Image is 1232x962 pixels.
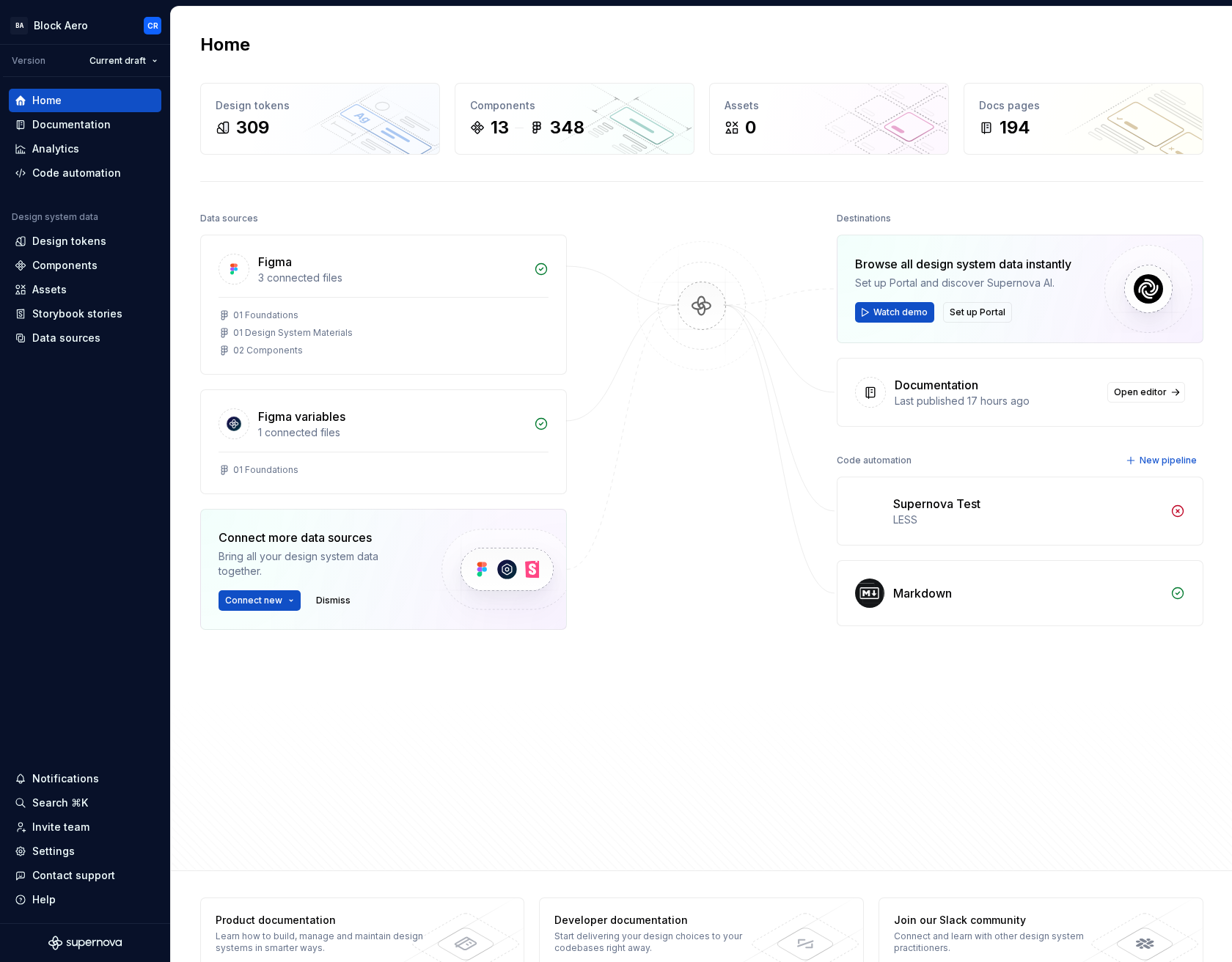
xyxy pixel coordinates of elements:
div: Design tokens [32,234,106,249]
a: Storybook stories [9,302,161,326]
span: Set up Portal [950,306,1005,318]
div: Block Aero [34,18,88,33]
div: Home [32,93,62,108]
div: Assets [32,282,67,297]
a: Design tokens [9,230,161,253]
div: Developer documentation [554,913,768,928]
button: Current draft [83,51,164,71]
div: Version [12,55,45,67]
div: Connect and learn with other design system practitioners. [894,930,1107,954]
button: Watch demo [855,302,934,323]
h2: Home [200,33,250,56]
div: Connect more data sources [219,529,417,546]
a: Docs pages194 [964,83,1203,155]
div: 13 [491,116,509,139]
a: Figma3 connected files01 Foundations01 Design System Materials02 Components [200,235,567,375]
div: 02 Components [233,345,303,356]
div: Notifications [32,771,99,786]
button: Search ⌘K [9,791,161,815]
div: 194 [1000,116,1030,139]
span: Current draft [89,55,146,67]
div: BA [10,17,28,34]
div: Contact support [32,868,115,883]
div: 01 Foundations [233,309,298,321]
a: Open editor [1107,382,1185,403]
div: Assets [725,98,934,113]
svg: Supernova Logo [48,936,122,950]
div: Docs pages [979,98,1188,113]
a: Design tokens309 [200,83,440,155]
a: Settings [9,840,161,863]
div: Help [32,892,56,907]
a: Components13348 [455,83,694,155]
button: BABlock AeroCR [3,10,167,41]
button: Dismiss [309,590,357,611]
div: Product documentation [216,913,429,928]
button: Notifications [9,767,161,790]
a: Home [9,89,161,112]
div: Design system data [12,211,98,223]
a: Figma variables1 connected files01 Foundations [200,389,567,494]
div: Settings [32,844,75,859]
div: Browse all design system data instantly [855,255,1071,273]
div: 01 Foundations [233,464,298,476]
div: Design tokens [216,98,425,113]
div: Figma variables [258,408,345,425]
div: Markdown [893,584,952,602]
button: Help [9,888,161,911]
div: Code automation [837,450,912,471]
div: 01 Design System Materials [233,327,353,339]
button: Set up Portal [943,302,1012,323]
div: 348 [550,116,584,139]
div: Search ⌘K [32,796,88,810]
div: Join our Slack community [894,913,1107,928]
div: 0 [745,116,756,139]
div: Components [470,98,679,113]
div: Code automation [32,166,121,180]
span: Open editor [1114,386,1167,398]
a: Assets [9,278,161,301]
span: New pipeline [1140,455,1197,466]
span: Connect new [225,595,282,606]
div: 309 [236,116,269,139]
a: Components [9,254,161,277]
div: Learn how to build, manage and maintain design systems in smarter ways. [216,930,429,954]
button: Connect new [219,590,301,611]
div: Documentation [32,117,111,132]
div: Documentation [895,376,978,394]
span: Watch demo [873,306,928,318]
button: Contact support [9,864,161,887]
span: Dismiss [316,595,351,606]
div: Invite team [32,820,89,834]
div: 3 connected files [258,271,525,285]
button: New pipeline [1121,450,1203,471]
a: Invite team [9,815,161,839]
div: Last published 17 hours ago [895,394,1099,408]
div: 1 connected files [258,425,525,440]
div: CR [147,20,158,32]
div: Supernova Test [893,495,980,513]
div: Storybook stories [32,306,122,321]
a: Analytics [9,137,161,161]
div: Data sources [32,331,100,345]
div: Data sources [200,208,258,229]
a: Assets0 [709,83,949,155]
div: Destinations [837,208,891,229]
div: Figma [258,253,292,271]
div: Set up Portal and discover Supernova AI. [855,276,1071,290]
div: Bring all your design system data together. [219,549,417,579]
div: Start delivering your design choices to your codebases right away. [554,930,768,954]
div: Components [32,258,98,273]
div: LESS [893,513,1162,527]
a: Documentation [9,113,161,136]
a: Data sources [9,326,161,350]
div: Analytics [32,142,79,156]
a: Code automation [9,161,161,185]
